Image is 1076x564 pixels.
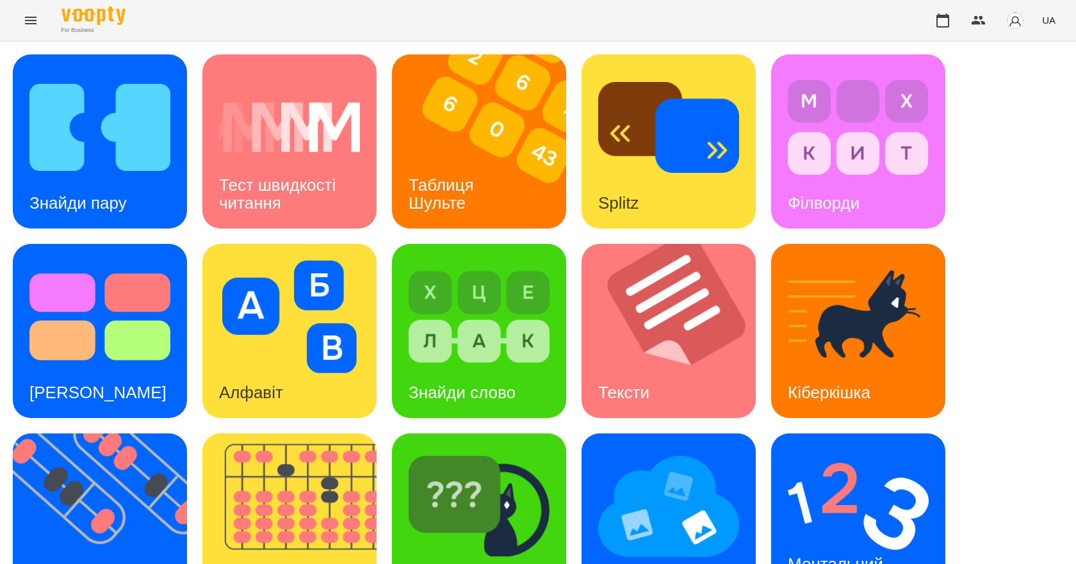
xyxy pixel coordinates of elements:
a: Знайди паруЗнайди пару [13,54,187,229]
img: avatar_s.png [1006,12,1024,29]
h3: Кіберкішка [788,383,870,402]
h3: Таблиця Шульте [409,175,478,212]
a: Таблиця ШультеТаблиця Шульте [392,54,566,229]
img: Тест швидкості читання [219,71,360,184]
a: Знайди словоЗнайди слово [392,244,566,418]
span: UA [1042,13,1056,27]
img: Мнемотехніка [598,450,739,563]
h3: Тест швидкості читання [219,175,340,212]
a: КіберкішкаКіберкішка [771,244,945,418]
a: ФілвордиФілворди [771,54,945,229]
h3: Філворди [788,193,860,213]
img: Алфавіт [219,261,360,373]
h3: Splitz [598,193,639,213]
a: АлфавітАлфавіт [202,244,377,418]
a: Тест швидкості читанняТест швидкості читання [202,54,377,229]
img: Філворди [788,71,929,184]
img: Voopty Logo [61,6,126,25]
h3: Знайди пару [29,193,127,213]
h3: Алфавіт [219,383,283,402]
h3: Знайди слово [409,383,516,402]
img: Знайди слово [409,261,550,373]
img: Splitz [598,71,739,184]
span: For Business [61,26,126,35]
a: SplitzSplitz [582,54,756,229]
button: Menu [15,5,46,36]
img: Тест Струпа [29,261,170,373]
a: ТекстиТексти [582,244,756,418]
a: Тест Струпа[PERSON_NAME] [13,244,187,418]
img: Таблиця Шульте [392,54,582,229]
img: Знайди пару [29,71,170,184]
img: Знайди Кіберкішку [409,450,550,563]
img: Ментальний рахунок [788,450,929,563]
h3: [PERSON_NAME] [29,383,167,402]
button: UA [1037,8,1061,32]
h3: Тексти [598,383,649,402]
img: Тексти [582,244,772,418]
img: Кіберкішка [788,261,929,373]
